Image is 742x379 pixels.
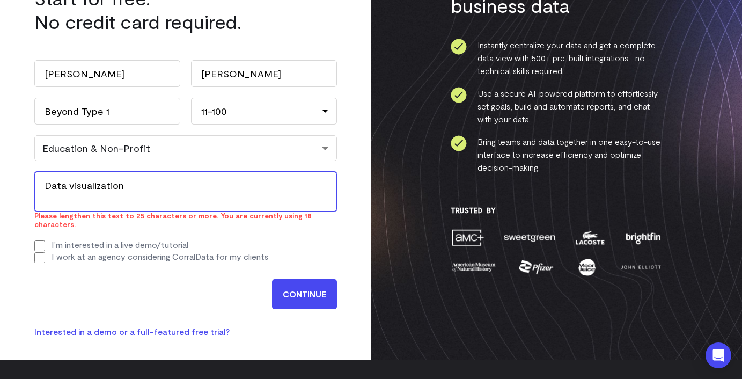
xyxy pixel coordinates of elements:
li: Use a secure AI-powered platform to effortlessly set goals, build and automate reports, and chat ... [451,87,663,126]
h3: Trusted By [451,206,663,215]
input: Company Name [34,98,180,125]
input: First Name [34,60,180,87]
label: I'm interested in a live demo/tutorial [52,239,188,250]
div: 11-100 [191,98,337,125]
div: Please lengthen this text to 25 characters or more. You are currently using 18 characters. [34,212,337,229]
li: Instantly centralize your data and get a complete data view with 500+ pre-built integrations—no t... [451,39,663,77]
input: Last Name [191,60,337,87]
a: Interested in a demo or a full-featured free trial? [34,326,230,337]
div: Education & Non-Profit [42,142,329,154]
div: Open Intercom Messenger [706,342,731,368]
input: CONTINUE [272,279,337,309]
label: I work at an agency considering CorralData for my clients [52,251,268,261]
li: Bring teams and data together in one easy-to-use interface to increase efficiency and optimize de... [451,135,663,174]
